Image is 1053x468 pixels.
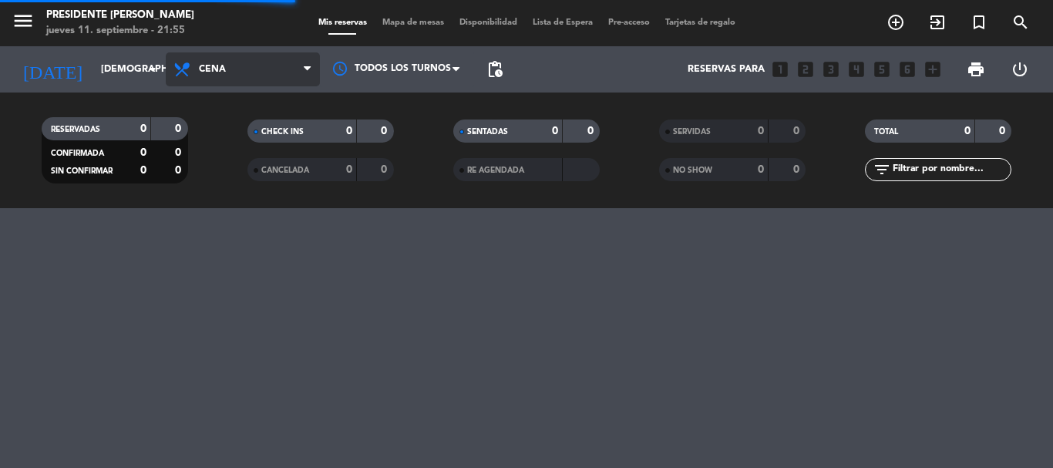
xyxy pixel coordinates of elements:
[923,59,943,79] i: add_box
[873,160,891,179] i: filter_list
[140,123,146,134] strong: 0
[311,19,375,27] span: Mis reservas
[525,19,601,27] span: Lista de Espera
[381,126,390,136] strong: 0
[1011,13,1030,32] i: search
[261,128,304,136] span: CHECK INS
[821,59,841,79] i: looks_3
[46,8,194,23] div: Presidente [PERSON_NAME]
[12,9,35,32] i: menu
[46,23,194,39] div: jueves 11. septiembre - 21:55
[12,52,93,86] i: [DATE]
[928,13,947,32] i: exit_to_app
[452,19,525,27] span: Disponibilidad
[51,150,104,157] span: CONFIRMADA
[375,19,452,27] span: Mapa de mesas
[673,167,712,174] span: NO SHOW
[175,147,184,158] strong: 0
[874,128,898,136] span: TOTAL
[1011,60,1029,79] i: power_settings_new
[793,164,802,175] strong: 0
[587,126,597,136] strong: 0
[346,164,352,175] strong: 0
[199,64,226,75] span: Cena
[658,19,743,27] span: Tarjetas de regalo
[601,19,658,27] span: Pre-acceso
[886,13,905,32] i: add_circle_outline
[673,128,711,136] span: SERVIDAS
[967,60,985,79] span: print
[872,59,892,79] i: looks_5
[51,167,113,175] span: SIN CONFIRMAR
[970,13,988,32] i: turned_in_not
[143,60,162,79] i: arrow_drop_down
[346,126,352,136] strong: 0
[758,126,764,136] strong: 0
[467,167,524,174] span: RE AGENDADA
[51,126,100,133] span: RESERVADAS
[140,165,146,176] strong: 0
[12,9,35,38] button: menu
[758,164,764,175] strong: 0
[261,167,309,174] span: CANCELADA
[796,59,816,79] i: looks_two
[486,60,504,79] span: pending_actions
[964,126,971,136] strong: 0
[897,59,917,79] i: looks_6
[175,123,184,134] strong: 0
[997,46,1041,93] div: LOG OUT
[381,164,390,175] strong: 0
[175,165,184,176] strong: 0
[770,59,790,79] i: looks_one
[467,128,508,136] span: SENTADAS
[891,161,1011,178] input: Filtrar por nombre...
[688,64,765,75] span: Reservas para
[793,126,802,136] strong: 0
[140,147,146,158] strong: 0
[846,59,866,79] i: looks_4
[552,126,558,136] strong: 0
[999,126,1008,136] strong: 0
